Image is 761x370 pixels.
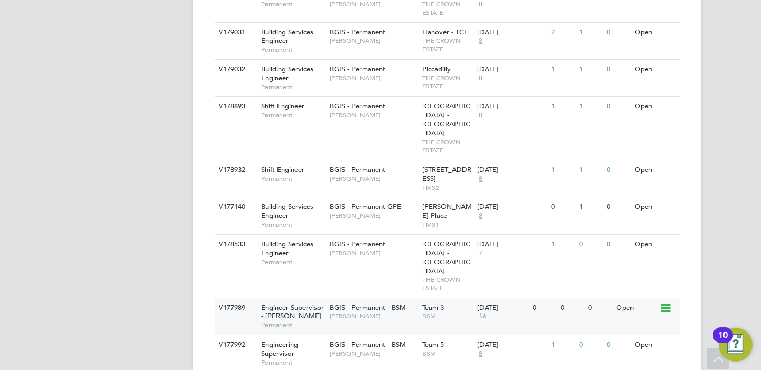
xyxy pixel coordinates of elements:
[577,197,604,217] div: 1
[577,60,604,79] div: 1
[604,235,632,254] div: 0
[330,101,385,110] span: BGIS - Permanent
[477,249,484,258] span: 7
[330,111,417,119] span: [PERSON_NAME]
[422,165,471,183] span: [STREET_ADDRESS]
[422,220,472,229] span: FMS1
[586,298,613,318] div: 0
[422,138,472,154] span: THE CROWN ESTATE
[261,101,304,110] span: Shift Engineer
[330,349,417,358] span: [PERSON_NAME]
[632,160,678,180] div: Open
[549,60,576,79] div: 1
[477,303,527,312] div: [DATE]
[604,97,632,116] div: 0
[614,298,660,318] div: Open
[422,101,470,137] span: [GEOGRAPHIC_DATA] - [GEOGRAPHIC_DATA]
[477,165,546,174] div: [DATE]
[422,64,451,73] span: Piccadilly
[604,60,632,79] div: 0
[422,239,470,275] span: [GEOGRAPHIC_DATA] - [GEOGRAPHIC_DATA]
[422,312,472,320] span: BSM
[261,340,298,358] span: Engineering Supervisor
[549,197,576,217] div: 0
[216,235,253,254] div: V178533
[216,298,253,318] div: V177989
[549,235,576,254] div: 1
[261,64,313,82] span: Building Services Engineer
[330,249,417,257] span: [PERSON_NAME]
[477,28,546,37] div: [DATE]
[422,27,468,36] span: Hanover - TCE
[261,258,324,266] span: Permanent
[261,202,313,220] span: Building Services Engineer
[477,174,484,183] span: 8
[477,111,484,120] span: 8
[632,97,678,116] div: Open
[577,97,604,116] div: 1
[549,97,576,116] div: 1
[477,202,546,211] div: [DATE]
[330,74,417,82] span: [PERSON_NAME]
[261,174,324,183] span: Permanent
[261,303,324,321] span: Engineer Supervisor - [PERSON_NAME]
[477,340,546,349] div: [DATE]
[216,335,253,355] div: V177992
[216,60,253,79] div: V179032
[577,235,604,254] div: 0
[261,321,324,329] span: Permanent
[330,303,406,312] span: BGIS - Permanent - BSM
[477,349,484,358] span: 8
[477,211,484,220] span: 8
[719,328,753,362] button: Open Resource Center, 10 new notifications
[477,240,546,249] div: [DATE]
[261,27,313,45] span: Building Services Engineer
[558,298,586,318] div: 0
[422,349,472,358] span: BSM
[549,23,576,42] div: 2
[330,165,385,174] span: BGIS - Permanent
[604,335,632,355] div: 0
[330,239,385,248] span: BGIS - Permanent
[604,23,632,42] div: 0
[330,202,401,211] span: BGIS - Permanent GPE
[261,165,304,174] span: Shift Engineer
[604,160,632,180] div: 0
[261,83,324,91] span: Permanent
[261,358,324,367] span: Permanent
[422,340,444,349] span: Team 5
[632,60,678,79] div: Open
[422,202,472,220] span: [PERSON_NAME] Place
[632,197,678,217] div: Open
[477,312,488,321] span: 16
[330,27,385,36] span: BGIS - Permanent
[330,340,406,349] span: BGIS - Permanent - BSM
[632,235,678,254] div: Open
[422,303,444,312] span: Team 3
[549,160,576,180] div: 1
[261,239,313,257] span: Building Services Engineer
[422,183,472,192] span: FMS2
[216,160,253,180] div: V178932
[330,312,417,320] span: [PERSON_NAME]
[604,197,632,217] div: 0
[330,174,417,183] span: [PERSON_NAME]
[216,23,253,42] div: V179031
[632,23,678,42] div: Open
[477,74,484,83] span: 8
[577,23,604,42] div: 1
[632,335,678,355] div: Open
[477,65,546,74] div: [DATE]
[422,36,472,53] span: THE CROWN ESTATE
[330,36,417,45] span: [PERSON_NAME]
[549,335,576,355] div: 1
[261,45,324,54] span: Permanent
[216,197,253,217] div: V177140
[530,298,558,318] div: 0
[330,211,417,220] span: [PERSON_NAME]
[261,111,324,119] span: Permanent
[477,36,484,45] span: 8
[718,335,728,349] div: 10
[577,160,604,180] div: 1
[422,275,472,292] span: THE CROWN ESTATE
